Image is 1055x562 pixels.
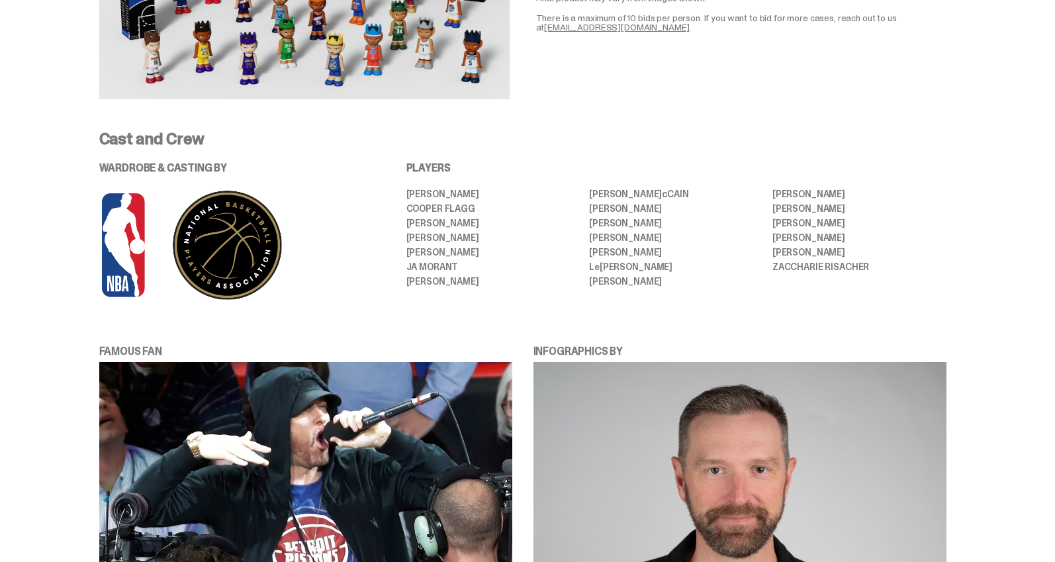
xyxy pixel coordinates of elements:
[772,233,946,242] li: [PERSON_NAME]
[99,346,512,357] p: FAMOUS FAN
[536,13,946,32] p: There is a maximum of 10 bids per person. If you want to bid for more cases, reach out to us at .
[772,218,946,228] li: [PERSON_NAME]
[589,248,763,257] li: [PERSON_NAME]
[589,233,763,242] li: [PERSON_NAME]
[589,277,763,286] li: [PERSON_NAME]
[406,233,580,242] li: [PERSON_NAME]
[533,346,946,357] p: INFOGRAPHICS BY
[589,218,763,228] li: [PERSON_NAME]
[99,131,946,147] p: Cast and Crew
[594,261,600,273] span: e
[772,204,946,213] li: [PERSON_NAME]
[99,163,369,173] p: WARDROBE & CASTING BY
[406,204,580,213] li: Cooper Flagg
[406,189,580,199] li: [PERSON_NAME]
[406,218,580,228] li: [PERSON_NAME]
[772,262,946,271] li: ZACCHARIE RISACHER
[662,188,667,200] span: c
[406,248,580,257] li: [PERSON_NAME]
[406,163,946,173] p: PLAYERS
[772,248,946,257] li: [PERSON_NAME]
[406,262,580,271] li: JA MORANT
[99,189,331,301] img: NBA%20and%20PA%20logo%20for%20PDP-04.png
[589,189,763,199] li: [PERSON_NAME] CAIN
[589,204,763,213] li: [PERSON_NAME]
[544,21,690,33] a: [EMAIL_ADDRESS][DOMAIN_NAME]
[406,277,580,286] li: [PERSON_NAME]
[772,189,946,199] li: [PERSON_NAME]
[589,262,763,271] li: L [PERSON_NAME]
